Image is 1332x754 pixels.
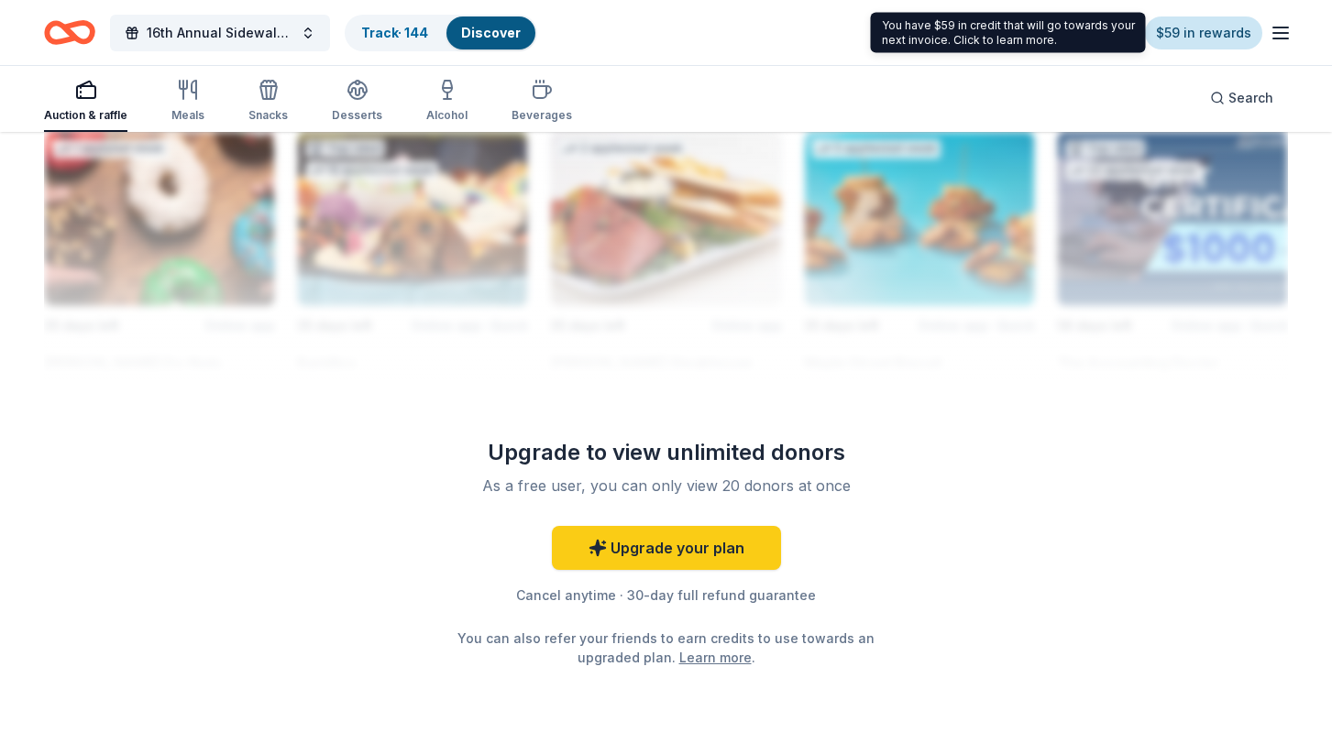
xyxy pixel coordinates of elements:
[426,71,468,132] button: Alcohol
[147,22,293,44] span: 16th Annual Sidewalk's 10k Party
[402,585,930,606] div: Cancel anytime · 30-day full refund guarantee
[44,108,127,123] div: Auction & raffle
[332,108,382,123] div: Desserts
[424,475,908,497] div: As a free user, you can only view 20 donors at once
[171,108,204,123] div: Meals
[110,15,330,51] button: 16th Annual Sidewalk's 10k Party
[512,108,572,123] div: Beverages
[44,71,127,132] button: Auction & raffle
[332,71,382,132] button: Desserts
[248,71,288,132] button: Snacks
[871,13,1146,53] div: You have $59 in credit that will go towards your next invoice. Click to learn more.
[552,526,781,570] a: Upgrade your plan
[426,108,468,123] div: Alcohol
[1228,87,1273,109] span: Search
[361,25,428,40] a: Track· 144
[345,15,537,51] button: Track· 144Discover
[248,108,288,123] div: Snacks
[171,71,204,132] button: Meals
[461,25,521,40] a: Discover
[512,71,572,132] button: Beverages
[454,628,879,667] div: You can also refer your friends to earn credits to use towards an upgraded plan. .
[402,438,930,467] div: Upgrade to view unlimited donors
[679,648,752,667] a: Learn more
[1195,80,1288,116] button: Search
[1145,16,1262,49] a: $59 in rewards
[44,11,95,54] a: Home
